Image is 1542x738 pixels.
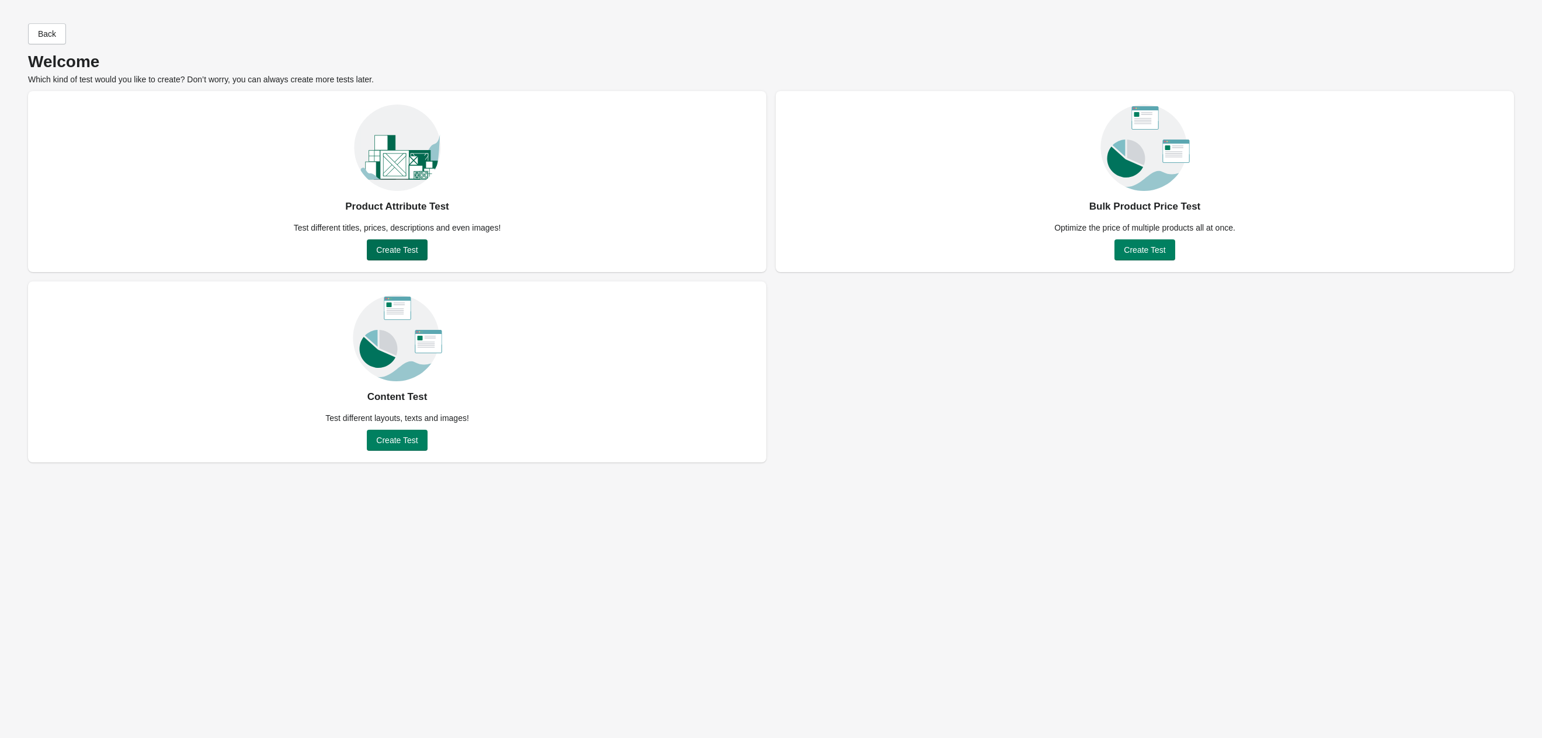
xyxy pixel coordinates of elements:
div: Product Attribute Test [345,197,449,216]
div: Optimize the price of multiple products all at once. [1047,222,1242,234]
span: Create Test [376,436,418,445]
div: Test different titles, prices, descriptions and even images! [287,222,508,234]
button: Create Test [1114,239,1175,260]
button: Create Test [367,239,427,260]
div: Content Test [367,388,428,406]
button: Back [28,23,66,44]
div: Which kind of test would you like to create? Don’t worry, you can always create more tests later. [28,56,1514,85]
span: Back [38,29,56,39]
span: Create Test [376,245,418,255]
div: Test different layouts, texts and images! [318,412,476,424]
p: Welcome [28,56,1514,68]
span: Create Test [1124,245,1165,255]
div: Bulk Product Price Test [1089,197,1201,216]
button: Create Test [367,430,427,451]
